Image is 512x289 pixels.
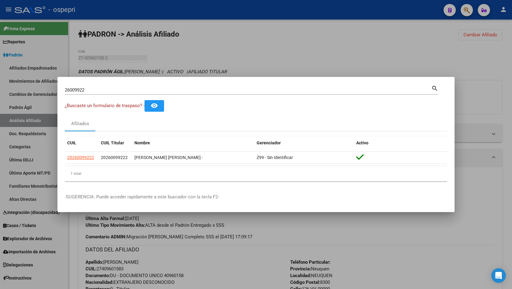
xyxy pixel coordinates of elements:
[134,154,252,161] div: [PERSON_NAME] [PERSON_NAME] -
[257,155,293,160] span: Z99 - Sin Identificar
[257,140,281,145] span: Gerenciador
[65,166,447,181] div: 1 total
[71,120,89,127] div: Afiliados
[101,140,124,145] span: CUIL Titular
[134,140,150,145] span: Nombre
[65,193,447,200] p: -SUGERENCIA: Puede acceder rapidamente a este buscador con la tecla F2-
[132,136,254,150] datatable-header-cell: Nombre
[67,140,76,145] span: CUIL
[101,155,128,160] span: 20260099222
[65,103,144,108] span: ¿Buscaste un formulario de traspaso? -
[151,102,158,109] mat-icon: remove_red_eye
[491,268,506,283] div: Open Intercom Messenger
[67,155,94,160] span: 20260099222
[356,140,368,145] span: Activo
[254,136,354,150] datatable-header-cell: Gerenciador
[98,136,132,150] datatable-header-cell: CUIL Titular
[354,136,447,150] datatable-header-cell: Activo
[431,84,438,92] mat-icon: search
[65,136,98,150] datatable-header-cell: CUIL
